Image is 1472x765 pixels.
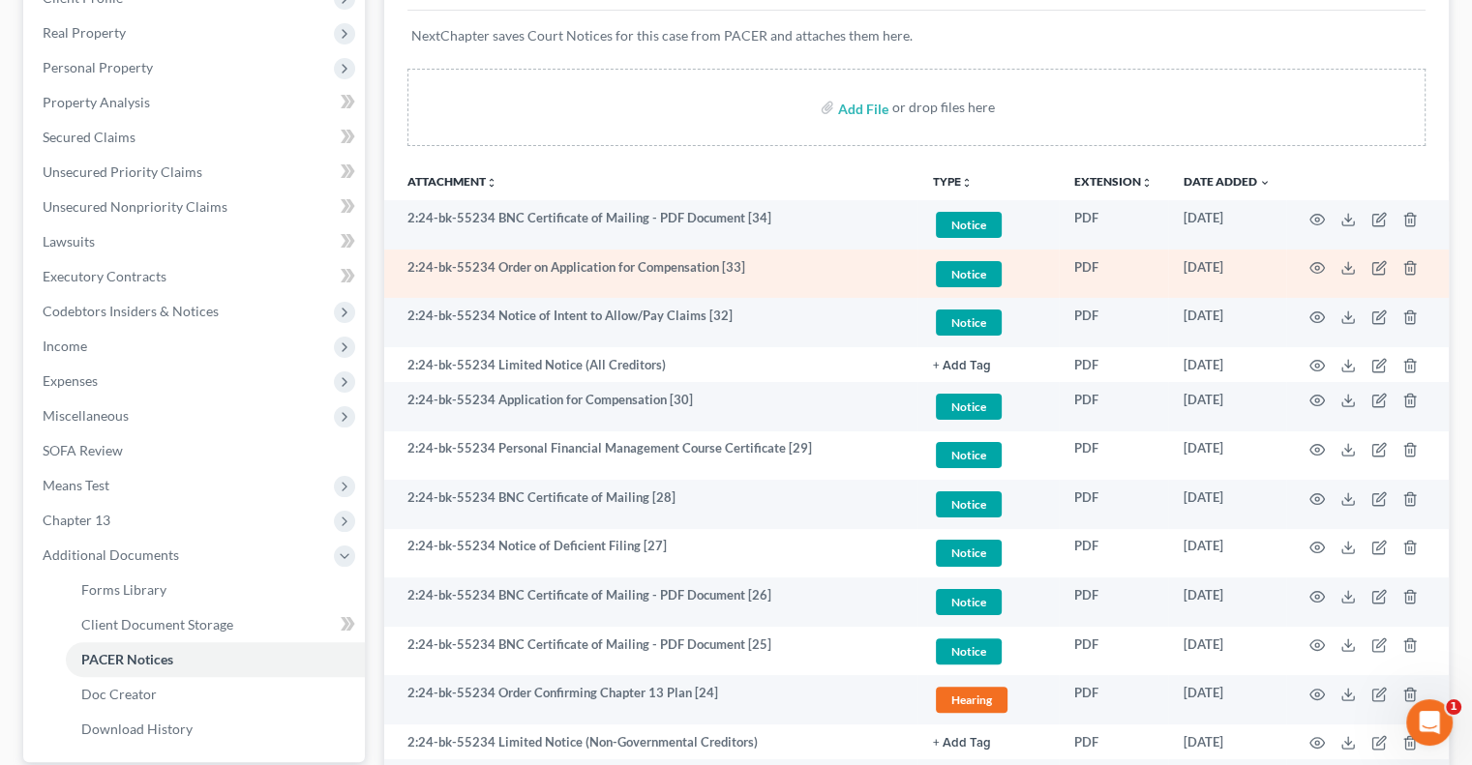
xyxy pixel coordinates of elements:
span: Hearing [936,687,1007,713]
span: Codebtors Insiders & Notices [43,303,219,319]
td: [DATE] [1168,250,1286,299]
td: PDF [1059,577,1168,627]
div: or drop files here [892,98,995,117]
p: NextChapter saves Court Notices for this case from PACER and attaches them here. [411,26,1422,45]
span: Unsecured Nonpriority Claims [43,198,227,215]
a: Notice [933,537,1043,569]
span: SOFA Review [43,442,123,458]
td: 2:24-bk-55234 BNC Certificate of Mailing [28] [384,480,917,529]
a: Notice [933,209,1043,241]
td: PDF [1059,298,1168,347]
td: [DATE] [1168,529,1286,578]
i: unfold_more [961,177,973,189]
td: 2:24-bk-55234 BNC Certificate of Mailing - PDF Document [26] [384,577,917,627]
td: [DATE] [1168,200,1286,250]
span: Download History [81,721,193,737]
td: 2:24-bk-55234 BNC Certificate of Mailing - PDF Document [34] [384,200,917,250]
a: Attachmentunfold_more [407,174,497,189]
a: Notice [933,307,1043,338]
span: Notice [936,589,1002,615]
span: Notice [936,261,1002,287]
a: Hearing [933,684,1043,716]
a: Notice [933,488,1043,520]
span: Forms Library [81,581,166,598]
span: Executory Contracts [43,268,166,284]
a: Unsecured Nonpriority Claims [27,190,365,224]
a: Forms Library [66,573,365,607]
i: unfold_more [1141,177,1153,189]
span: 1 [1446,699,1461,715]
a: Notice [933,391,1043,423]
td: [DATE] [1168,298,1286,347]
span: Real Property [43,24,126,41]
span: Client Document Storage [81,616,233,633]
span: Lawsuits [43,233,95,250]
a: Doc Creator [66,677,365,712]
td: 2:24-bk-55234 Limited Notice (Non-Governmental Creditors) [384,724,917,759]
td: [DATE] [1168,347,1286,382]
span: Property Analysis [43,94,150,110]
span: Notice [936,540,1002,566]
span: Additional Documents [43,546,179,563]
span: PACER Notices [81,651,173,667]
td: [DATE] [1168,431,1286,481]
td: PDF [1059,347,1168,382]
td: 2:24-bk-55234 Order Confirming Chapter 13 Plan [24] [384,675,917,724]
td: 2:24-bk-55234 BNC Certificate of Mailing - PDF Document [25] [384,627,917,676]
a: Download History [66,712,365,747]
td: [DATE] [1168,627,1286,676]
a: Notice [933,258,1043,290]
a: Unsecured Priority Claims [27,155,365,190]
td: 2:24-bk-55234 Application for Compensation [30] [384,382,917,431]
span: Expenses [43,372,98,389]
i: unfold_more [486,177,497,189]
td: 2:24-bk-55234 Personal Financial Management Course Certificate [29] [384,431,917,481]
a: Client Document Storage [66,607,365,642]
iframe: Intercom live chat [1406,699,1453,746]
td: PDF [1059,627,1168,676]
button: + Add Tag [933,737,991,750]
td: 2:24-bk-55234 Order on Application for Compensation [33] [384,250,917,299]
td: PDF [1059,382,1168,431]
td: [DATE] [1168,577,1286,627]
td: PDF [1059,529,1168,578]
td: 2:24-bk-55234 Notice of Deficient Filing [27] [384,529,917,578]
a: Notice [933,586,1043,618]
a: Lawsuits [27,224,365,259]
td: PDF [1059,200,1168,250]
span: Notice [936,394,1002,420]
a: + Add Tag [933,356,1043,374]
span: Means Test [43,477,109,493]
span: Notice [936,442,1002,468]
td: PDF [1059,675,1168,724]
a: Executory Contracts [27,259,365,294]
a: Notice [933,635,1043,667]
span: Chapter 13 [43,512,110,528]
a: Property Analysis [27,85,365,120]
td: PDF [1059,431,1168,481]
td: PDF [1059,480,1168,529]
td: [DATE] [1168,382,1286,431]
span: Unsecured Priority Claims [43,163,202,180]
a: Notice [933,439,1043,471]
button: TYPEunfold_more [933,176,973,189]
td: [DATE] [1168,724,1286,759]
a: SOFA Review [27,433,365,468]
span: Income [43,338,87,354]
a: PACER Notices [66,642,365,677]
span: Notice [936,212,1002,238]
td: 2:24-bk-55234 Limited Notice (All Creditors) [384,347,917,382]
span: Notice [936,309,1002,336]
td: PDF [1059,250,1168,299]
a: + Add Tag [933,733,1043,751]
a: Date Added expand_more [1184,174,1271,189]
td: PDF [1059,724,1168,759]
td: [DATE] [1168,480,1286,529]
span: Notice [936,638,1002,664]
td: [DATE] [1168,675,1286,724]
span: Secured Claims [43,129,135,145]
span: Doc Creator [81,686,157,702]
span: Miscellaneous [43,407,129,424]
button: + Add Tag [933,360,991,372]
i: expand_more [1259,177,1271,189]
